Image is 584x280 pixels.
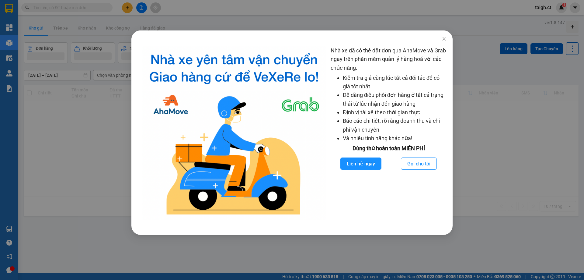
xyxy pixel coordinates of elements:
[343,134,447,143] li: Và nhiều tính năng khác nữa!
[340,158,381,170] button: Liên hệ ngay
[331,144,447,153] div: Dùng thử hoàn toàn MIỄN PHÍ
[142,46,326,220] img: logo
[436,30,453,48] button: Close
[343,108,447,117] li: Định vị tài xế theo thời gian thực
[331,46,447,220] div: Nhà xe đã có thể đặt đơn qua AhaMove và Grab ngay trên phần mềm quản lý hàng hoá với các chức năng:
[407,160,430,168] span: Gọi cho tôi
[343,117,447,134] li: Báo cáo chi tiết, rõ ràng doanh thu và chi phí vận chuyển
[401,158,437,170] button: Gọi cho tôi
[343,74,447,91] li: Kiểm tra giá cùng lúc tất cả đối tác để có giá tốt nhất
[343,91,447,108] li: Dễ dàng điều phối đơn hàng ở tất cả trạng thái từ lúc nhận đến giao hàng
[442,36,447,41] span: close
[347,160,375,168] span: Liên hệ ngay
